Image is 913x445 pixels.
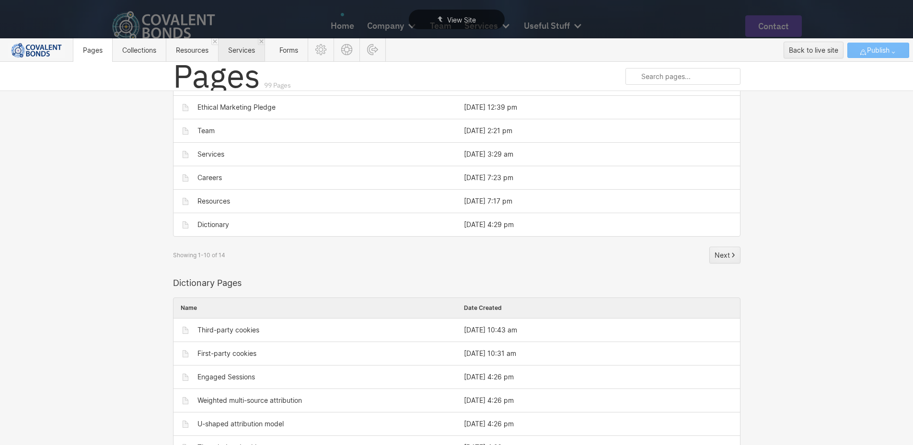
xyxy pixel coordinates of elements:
span: Pages [83,46,103,54]
div: First-party cookies [197,350,256,357]
div: Resources [197,197,230,205]
div: Name [173,298,457,318]
button: Back to live site [784,42,844,58]
div: Weighted multi-source attribution [197,397,302,404]
div: Dictionary Pages [173,278,740,288]
div: Engaged Sessions [197,373,255,381]
img: 628286f817e1fbf1301ffa5e_CB%20Login.png [8,43,65,58]
span: 99 Pages [263,81,291,90]
span: Services [228,46,255,54]
div: Showing 1-10 of 14 [173,252,225,259]
a: Close 'Services' tab [258,38,265,45]
div: [DATE] 4:26 pm [464,373,514,381]
span: Resources [176,46,208,54]
button: Publish [847,43,909,58]
span: Publish [867,43,890,57]
div: [DATE] 3:29 am [464,150,513,158]
div: [DATE] 7:17 pm [464,197,512,205]
span: Next [715,248,730,262]
div: Team [197,127,215,135]
div: [DATE] 4:26 pm [464,397,514,404]
div: Services [197,150,224,158]
div: [DATE] 4:29 pm [464,221,514,228]
span: Date Created [464,305,502,311]
span: Collections [122,46,156,54]
span: View Site [447,16,476,24]
div: [DATE] 2:21 pm [464,127,512,135]
span: Forms [279,46,298,54]
div: Third-party cookies [197,326,259,334]
div: [DATE] 7:23 pm [464,174,513,182]
div: Careers [197,174,222,182]
div: Back to live site [789,43,838,57]
div: U-shaped attribution model [197,420,284,428]
button: Next [709,247,740,263]
div: Ethical Marketing Pledge [197,103,276,111]
div: [DATE] 12:39 pm [464,103,517,111]
div: [DATE] 10:31 am [464,350,516,357]
div: [DATE] 4:26 pm [464,420,514,428]
input: Search pages... [625,68,740,85]
div: [DATE] 10:43 am [464,326,517,334]
a: Close 'Resources' tab [211,38,218,45]
div: Dictionary [197,221,229,228]
span: Pages [173,55,260,97]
